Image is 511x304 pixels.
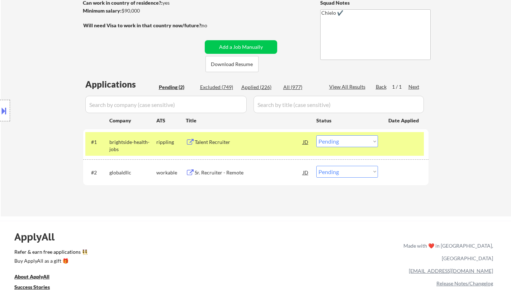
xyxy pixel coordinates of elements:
[109,139,156,153] div: brightside-health-jobs
[109,117,156,124] div: Company
[401,239,493,265] div: Made with ❤️ in [GEOGRAPHIC_DATA], [GEOGRAPHIC_DATA]
[83,7,202,14] div: $90,000
[14,273,49,280] u: About ApplyAll
[109,169,156,176] div: globaldllc
[388,117,420,124] div: Date Applied
[241,84,277,91] div: Applied (226)
[159,84,195,91] div: Pending (2)
[436,280,493,286] a: Release Notes/Changelog
[302,166,309,179] div: JD
[316,114,378,127] div: Status
[376,83,387,90] div: Back
[14,257,86,266] a: Buy ApplyAll as a gift 🎁
[329,83,368,90] div: View All Results
[195,139,303,146] div: Talent Recruiter
[156,169,186,176] div: workable
[85,96,247,113] input: Search by company (case sensitive)
[200,84,236,91] div: Excluded (749)
[202,22,222,29] div: no
[156,139,186,146] div: rippling
[409,268,493,274] a: [EMAIL_ADDRESS][DOMAIN_NAME]
[14,258,86,263] div: Buy ApplyAll as a gift 🎁
[83,8,122,14] strong: Minimum salary:
[14,231,63,243] div: ApplyAll
[205,56,259,72] button: Download Resume
[156,117,186,124] div: ATS
[205,40,277,54] button: Add a Job Manually
[408,83,420,90] div: Next
[186,117,309,124] div: Title
[302,135,309,148] div: JD
[14,249,254,257] a: Refer & earn free applications 👯‍♀️
[14,273,60,282] a: About ApplyAll
[392,83,408,90] div: 1 / 1
[195,169,303,176] div: Sr. Recruiter - Remote
[83,22,203,28] strong: Will need Visa to work in that country now/future?:
[283,84,319,91] div: All (977)
[14,283,60,292] a: Success Stories
[254,96,424,113] input: Search by title (case sensitive)
[14,284,50,290] u: Success Stories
